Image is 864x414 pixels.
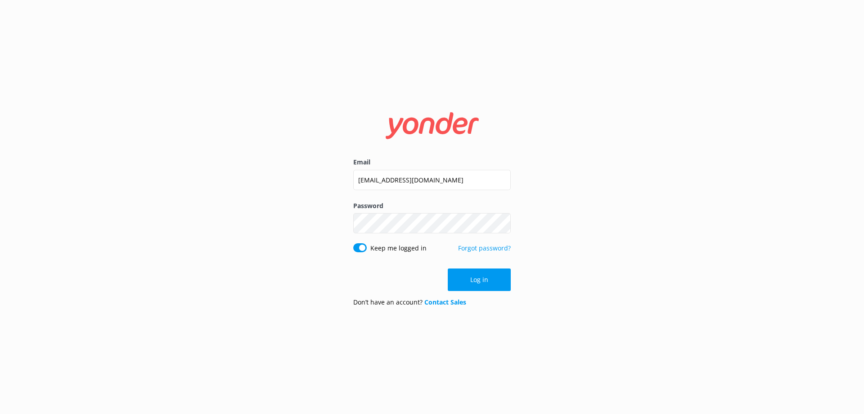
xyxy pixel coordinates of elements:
a: Forgot password? [458,244,511,252]
label: Keep me logged in [370,243,427,253]
label: Password [353,201,511,211]
button: Log in [448,268,511,291]
label: Email [353,157,511,167]
p: Don’t have an account? [353,297,466,307]
a: Contact Sales [424,298,466,306]
button: Show password [493,214,511,232]
input: user@emailaddress.com [353,170,511,190]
